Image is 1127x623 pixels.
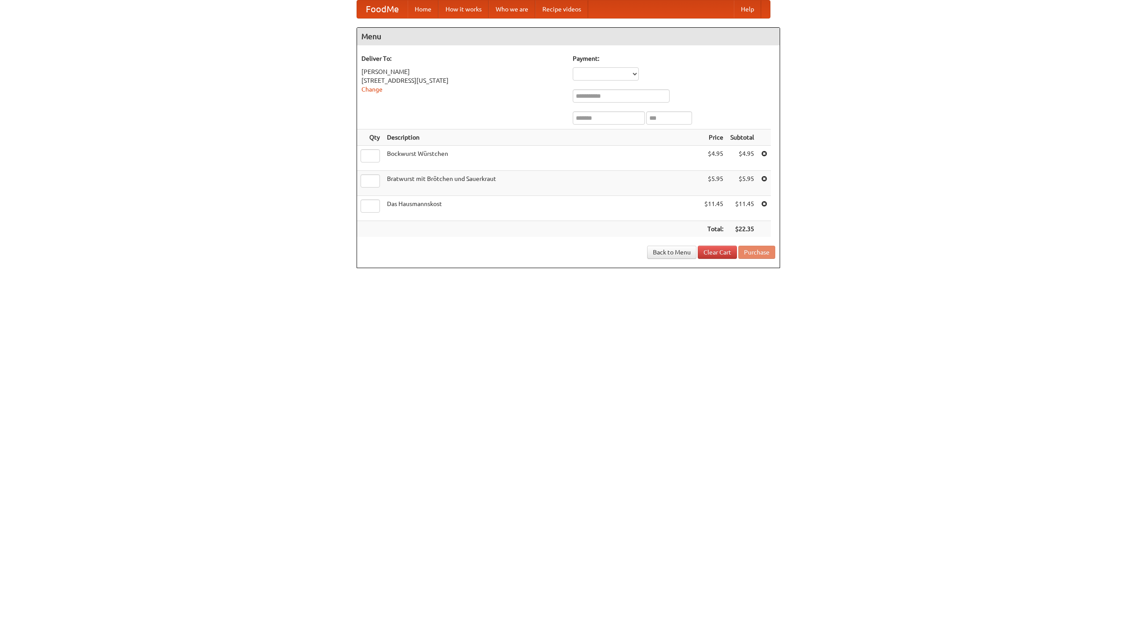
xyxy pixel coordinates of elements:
[701,171,727,196] td: $5.95
[727,146,758,171] td: $4.95
[727,221,758,237] th: $22.35
[727,129,758,146] th: Subtotal
[383,196,701,221] td: Das Hausmannskost
[701,221,727,237] th: Total:
[647,246,696,259] a: Back to Menu
[383,171,701,196] td: Bratwurst mit Brötchen und Sauerkraut
[357,28,780,45] h4: Menu
[361,67,564,76] div: [PERSON_NAME]
[361,86,383,93] a: Change
[361,54,564,63] h5: Deliver To:
[383,129,701,146] th: Description
[357,129,383,146] th: Qty
[489,0,535,18] a: Who we are
[438,0,489,18] a: How it works
[701,146,727,171] td: $4.95
[738,246,775,259] button: Purchase
[701,129,727,146] th: Price
[698,246,737,259] a: Clear Cart
[701,196,727,221] td: $11.45
[727,196,758,221] td: $11.45
[361,76,564,85] div: [STREET_ADDRESS][US_STATE]
[573,54,775,63] h5: Payment:
[357,0,408,18] a: FoodMe
[383,146,701,171] td: Bockwurst Würstchen
[727,171,758,196] td: $5.95
[734,0,761,18] a: Help
[408,0,438,18] a: Home
[535,0,588,18] a: Recipe videos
